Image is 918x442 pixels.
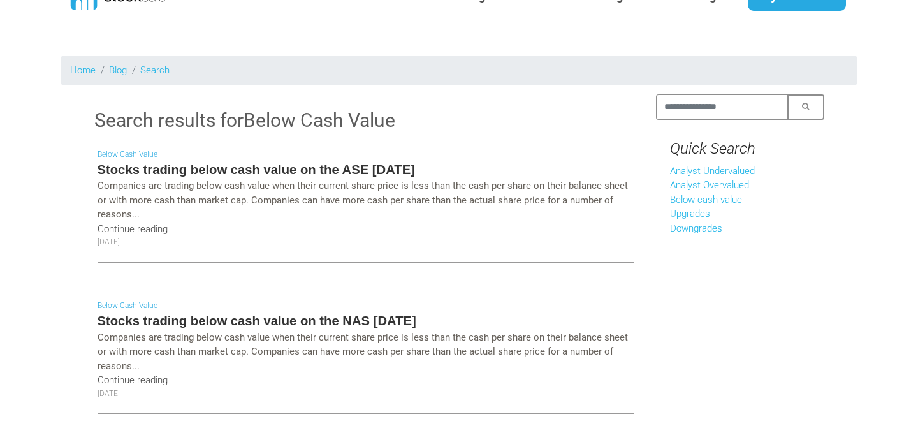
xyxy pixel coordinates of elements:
[670,140,810,158] h4: Quick Search
[61,56,857,85] nav: breadcrumb
[244,109,395,131] span: Below Cash Value
[670,179,749,191] a: Analyst Overvalued
[70,64,96,76] a: Home
[98,312,634,330] h5: Stocks trading below cash value on the NAS [DATE]
[140,64,170,76] a: Search
[98,236,634,247] p: [DATE]
[98,223,168,235] a: Continue reading
[98,179,634,222] p: Companies are trading below cash value when their current share price is less than the cash per s...
[98,301,157,310] a: Below Cash Value
[98,388,634,399] p: [DATE]
[670,194,742,205] a: Below cash value
[98,374,168,386] a: Continue reading
[98,150,157,159] a: Below Cash Value
[670,223,722,234] a: Downgrades
[109,64,127,76] a: Blog
[670,208,710,219] a: Upgrades
[98,161,634,179] h5: Stocks trading below cash value on the ASE [DATE]
[98,330,634,374] p: Companies are trading below cash value when their current share price is less than the cash per s...
[670,165,755,177] a: Analyst Undervalued
[94,107,637,134] h3: Search results for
